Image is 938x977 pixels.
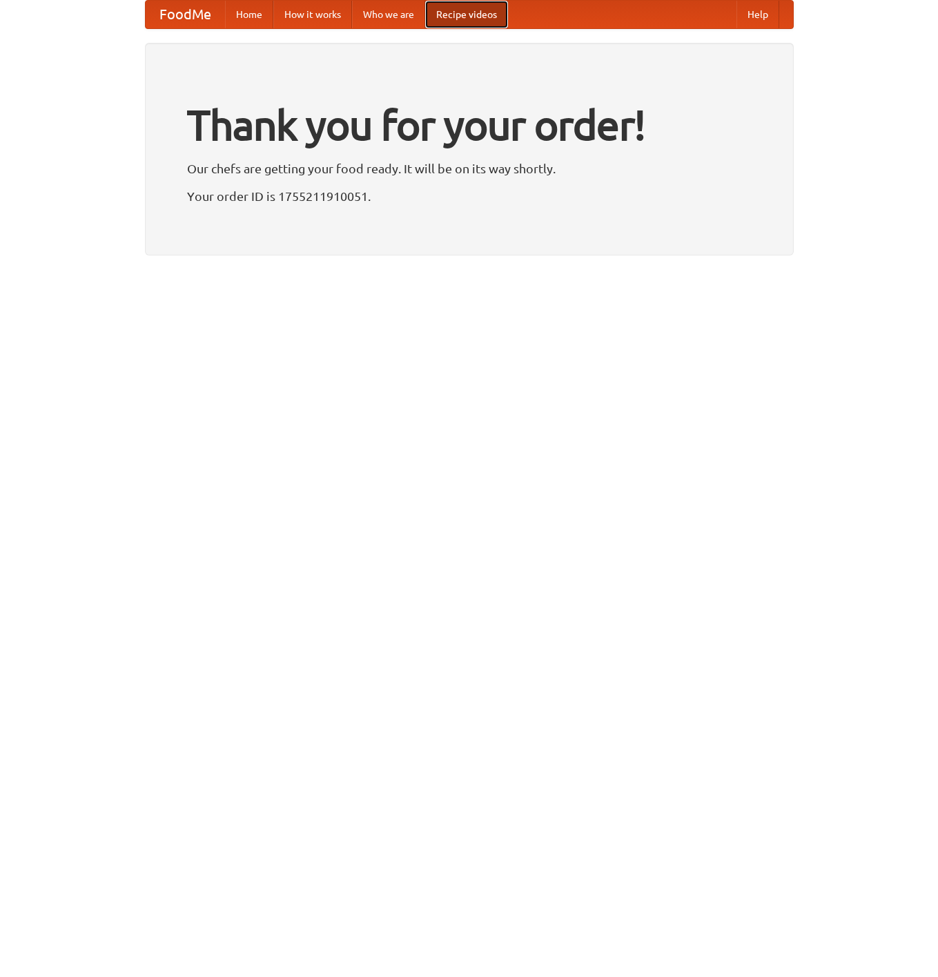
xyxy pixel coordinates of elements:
[187,92,752,158] h1: Thank you for your order!
[187,186,752,206] p: Your order ID is 1755211910051.
[273,1,352,28] a: How it works
[352,1,425,28] a: Who we are
[187,158,752,179] p: Our chefs are getting your food ready. It will be on its way shortly.
[736,1,779,28] a: Help
[146,1,225,28] a: FoodMe
[225,1,273,28] a: Home
[425,1,508,28] a: Recipe videos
